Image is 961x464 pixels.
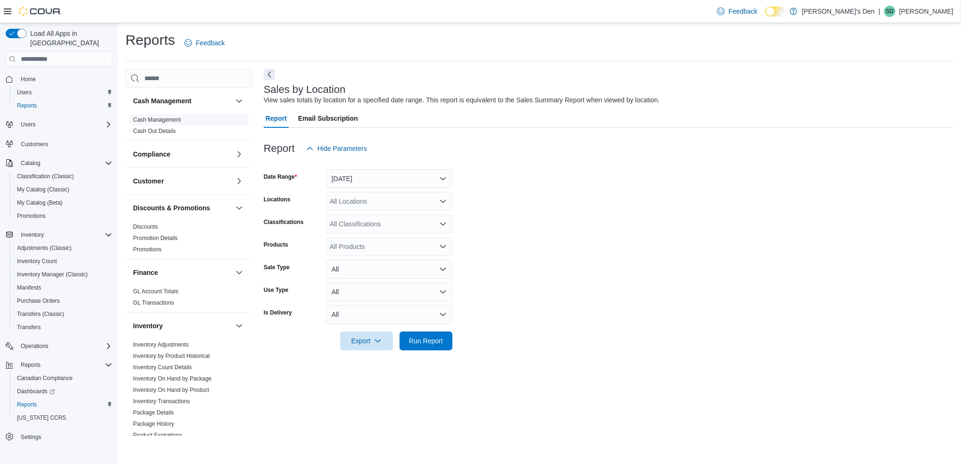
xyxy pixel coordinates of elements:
span: Catalog [21,159,40,167]
a: Canadian Compliance [13,373,76,384]
span: Classification (Classic) [17,173,74,180]
button: Reports [9,99,116,112]
button: Open list of options [439,243,447,250]
img: Cova [19,7,61,16]
button: Open list of options [439,220,447,228]
a: Adjustments (Classic) [13,242,75,254]
button: Adjustments (Classic) [9,241,116,255]
span: Users [17,89,32,96]
a: My Catalog (Classic) [13,184,73,195]
span: Purchase Orders [17,297,60,305]
span: Inventory Count [17,257,57,265]
a: Inventory Count Details [133,364,192,371]
span: [US_STATE] CCRS [17,414,66,422]
h3: Discounts & Promotions [133,203,210,213]
a: Promotions [13,210,50,222]
span: Adjustments (Classic) [17,244,72,252]
div: Finance [125,286,252,312]
button: My Catalog (Classic) [9,183,116,196]
button: Compliance [234,149,245,160]
span: Settings [17,431,112,443]
span: Hide Parameters [318,144,367,153]
span: Feedback [728,7,757,16]
span: My Catalog (Beta) [13,197,112,208]
button: [DATE] [326,169,452,188]
span: Promotions [133,246,162,253]
span: Cash Management [133,116,181,124]
span: Users [13,87,112,98]
label: Locations [264,196,291,203]
span: Package History [133,420,174,428]
button: Reports [2,358,116,372]
span: Home [21,75,36,83]
button: Classification (Classic) [9,170,116,183]
span: Canadian Compliance [13,373,112,384]
span: Run Report [409,336,443,346]
span: Reports [21,361,41,369]
a: [US_STATE] CCRS [13,412,70,423]
h3: Report [264,143,295,154]
span: Catalog [17,157,112,169]
button: Inventory [2,228,116,241]
span: Inventory Transactions [133,398,190,405]
a: Inventory Count [13,256,61,267]
a: Inventory Manager (Classic) [13,269,92,280]
button: All [326,260,452,279]
span: Discounts [133,223,158,231]
span: Inventory Adjustments [133,341,189,348]
button: Inventory [133,321,232,331]
button: Run Report [400,331,452,350]
span: Reports [17,102,37,109]
button: Compliance [133,149,232,159]
span: Inventory Count [13,256,112,267]
span: Inventory [17,229,112,240]
span: Home [17,73,112,85]
span: Inventory On Hand by Package [133,375,212,382]
span: GL Transactions [133,299,174,307]
span: Operations [21,342,49,350]
h3: Inventory [133,321,163,331]
a: My Catalog (Beta) [13,197,67,208]
span: Dashboards [17,388,55,395]
a: Discounts [133,224,158,230]
button: Users [2,118,116,131]
span: Adjustments (Classic) [13,242,112,254]
a: Users [13,87,35,98]
button: Catalog [17,157,44,169]
span: GL Account Totals [133,288,178,295]
span: Transfers [13,322,112,333]
span: Classification (Classic) [13,171,112,182]
span: Operations [17,340,112,352]
a: Cash Management [133,116,181,123]
button: Finance [133,268,232,277]
button: Discounts & Promotions [234,202,245,214]
a: Settings [17,431,45,443]
span: Cash Out Details [133,127,176,135]
span: My Catalog (Beta) [17,199,63,207]
button: Cash Management [133,96,232,106]
span: Inventory On Hand by Product [133,386,209,394]
span: Purchase Orders [13,295,112,307]
button: Inventory Manager (Classic) [9,268,116,281]
a: Dashboards [9,385,116,398]
span: Manifests [17,284,41,291]
a: Manifests [13,282,45,293]
button: All [326,282,452,301]
a: Purchase Orders [13,295,64,307]
span: Package Details [133,409,174,416]
span: Inventory by Product Historical [133,352,210,360]
input: Dark Mode [765,7,785,17]
span: Promotions [17,212,46,220]
span: My Catalog (Classic) [17,186,69,193]
button: Export [340,331,393,350]
span: Customers [17,138,112,149]
button: All [326,305,452,324]
span: Inventory Manager (Classic) [13,269,112,280]
label: Is Delivery [264,309,292,316]
h3: Cash Management [133,96,192,106]
a: Dashboards [13,386,58,397]
div: Cash Management [125,114,252,141]
a: Inventory On Hand by Package [133,375,212,382]
span: Product Expirations [133,431,182,439]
